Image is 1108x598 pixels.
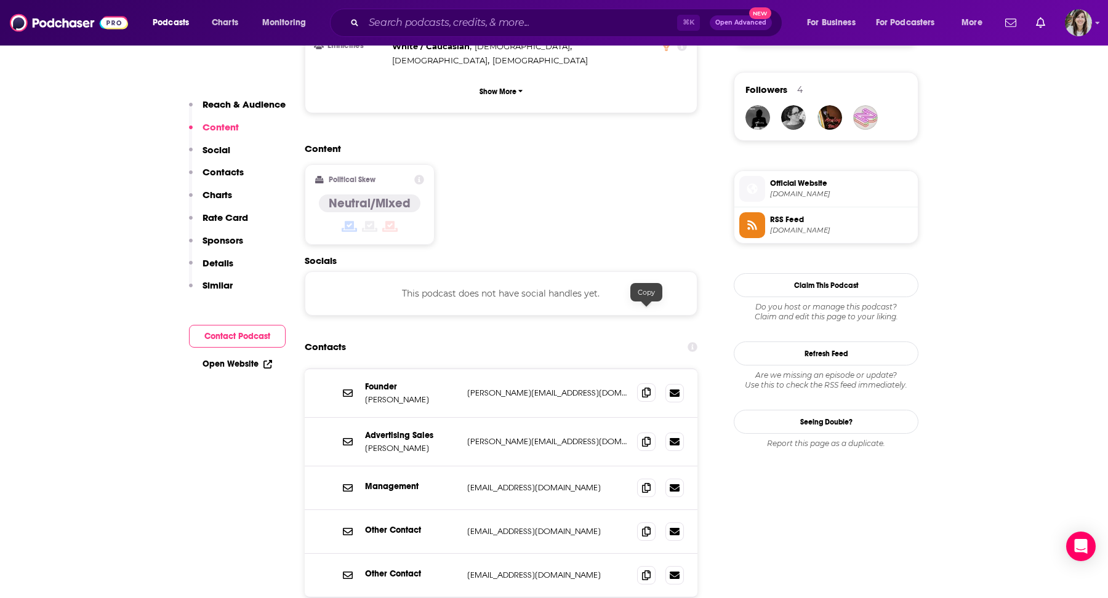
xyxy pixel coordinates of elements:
span: feeds.soundcloud.com [770,226,913,235]
a: Official Website[DOMAIN_NAME] [739,176,913,202]
div: Report this page as a duplicate. [734,439,918,448]
div: Are we missing an episode or update? Use this to check the RSS feed immediately. [734,370,918,390]
p: Rate Card [203,212,248,223]
span: Followers [745,84,787,95]
p: [EMAIL_ADDRESS][DOMAIN_NAME] [467,570,627,580]
span: Podcasts [153,14,189,31]
span: , [392,54,489,68]
button: Content [189,121,239,144]
button: Show profile menu [1065,9,1092,36]
p: Other Contact [365,525,457,535]
p: Details [203,257,233,269]
span: [DEMOGRAPHIC_DATA] [492,55,588,65]
p: [PERSON_NAME][EMAIL_ADDRESS][DOMAIN_NAME] [467,436,627,447]
h2: Political Skew [329,175,375,184]
p: [PERSON_NAME][EMAIL_ADDRESS][DOMAIN_NAME] [467,388,627,398]
span: For Business [807,14,856,31]
div: This podcast does not have social handles yet. [305,271,697,316]
img: dav1980 [745,105,770,130]
span: ⌘ K [677,15,700,31]
button: Claim This Podcast [734,273,918,297]
button: Details [189,257,233,280]
p: Show More [480,87,516,96]
span: More [961,14,982,31]
span: New [749,7,771,19]
p: [PERSON_NAME] [365,443,457,453]
a: RSS Feed[DOMAIN_NAME] [739,212,913,238]
span: [DEMOGRAPHIC_DATA] [475,41,570,51]
a: Open Website [203,359,272,369]
span: For Podcasters [876,14,935,31]
a: Show notifications dropdown [1000,12,1021,33]
button: open menu [254,13,322,33]
h2: Content [305,143,688,154]
p: Management [365,481,457,492]
p: Sponsors [203,234,243,246]
a: Seeing Double? [734,410,918,434]
span: Monitoring [262,14,306,31]
span: Open Advanced [715,20,766,26]
button: Show More [315,80,687,103]
a: Show notifications dropdown [1031,12,1050,33]
p: Charts [203,189,232,201]
span: Logged in as devinandrade [1065,9,1092,36]
h2: Socials [305,255,697,266]
input: Search podcasts, credits, & more... [364,13,677,33]
p: Contacts [203,166,244,178]
button: Open AdvancedNew [710,15,772,30]
img: SoundMindProd [781,105,806,130]
button: Sponsors [189,234,243,257]
div: Claim and edit this page to your liking. [734,302,918,322]
button: Refresh Feed [734,341,918,365]
span: White / Caucasian [392,41,470,51]
button: open menu [144,13,205,33]
p: Similar [203,279,233,291]
img: User Profile [1065,9,1092,36]
p: Content [203,121,239,133]
button: open menu [868,13,953,33]
span: RSS Feed [770,214,913,225]
p: [EMAIL_ADDRESS][DOMAIN_NAME] [467,482,627,493]
img: Podchaser - Follow, Share and Rate Podcasts [10,11,128,34]
button: Contact Podcast [189,325,286,348]
div: 4 [797,84,803,95]
button: Charts [189,189,232,212]
a: Charts [204,13,246,33]
span: , [475,39,572,54]
h3: Ethnicities [315,42,387,50]
span: , [392,39,472,54]
button: open menu [953,13,998,33]
button: Similar [189,279,233,302]
p: [PERSON_NAME] [365,394,457,405]
p: Social [203,144,230,156]
span: Do you host or manage this podcast? [734,302,918,312]
div: Open Intercom Messenger [1066,532,1096,561]
div: Search podcasts, credits, & more... [342,9,794,37]
button: Social [189,144,230,167]
p: Founder [365,381,457,392]
div: Copy [630,283,662,301]
p: Reach & Audience [203,98,286,110]
span: [DEMOGRAPHIC_DATA] [392,55,488,65]
button: Rate Card [189,212,248,234]
p: [EMAIL_ADDRESS][DOMAIN_NAME] [467,526,627,536]
p: Other Contact [365,568,457,579]
button: open menu [798,13,871,33]
p: Advertising Sales [365,430,457,441]
h2: Contacts [305,335,346,359]
img: MarshallMRX [853,105,878,130]
button: Contacts [189,166,244,189]
img: analogsmile [817,105,842,130]
span: Official Website [770,178,913,189]
span: Charts [212,14,238,31]
h4: Neutral/Mixed [329,196,411,211]
button: Reach & Audience [189,98,286,121]
span: tapeop.com [770,189,913,199]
